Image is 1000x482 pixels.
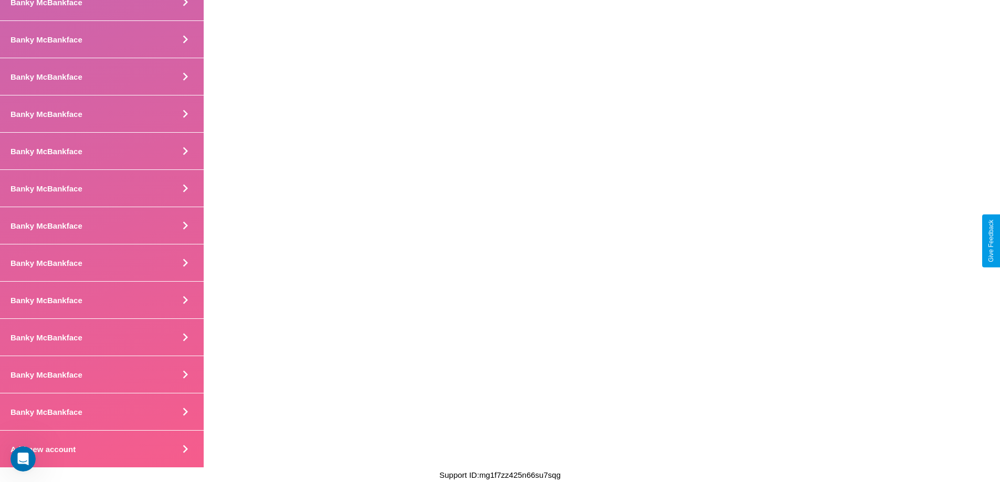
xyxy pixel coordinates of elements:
h4: Banky McBankface [10,370,82,379]
h4: Banky McBankface [10,72,82,81]
h4: Banky McBankface [10,333,82,342]
h4: Banky McBankface [10,259,82,267]
iframe: Intercom live chat [10,446,36,472]
h4: Banky McBankface [10,221,82,230]
h4: Banky McBankface [10,110,82,119]
h4: Banky McBankface [10,35,82,44]
p: Support ID: mg1f7zz425n66su7sqg [439,468,561,482]
h4: Banky McBankface [10,147,82,156]
div: Give Feedback [987,220,995,262]
h4: Banky McBankface [10,296,82,305]
h4: Banky McBankface [10,184,82,193]
h4: Add new account [10,445,76,454]
h4: Banky McBankface [10,408,82,416]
